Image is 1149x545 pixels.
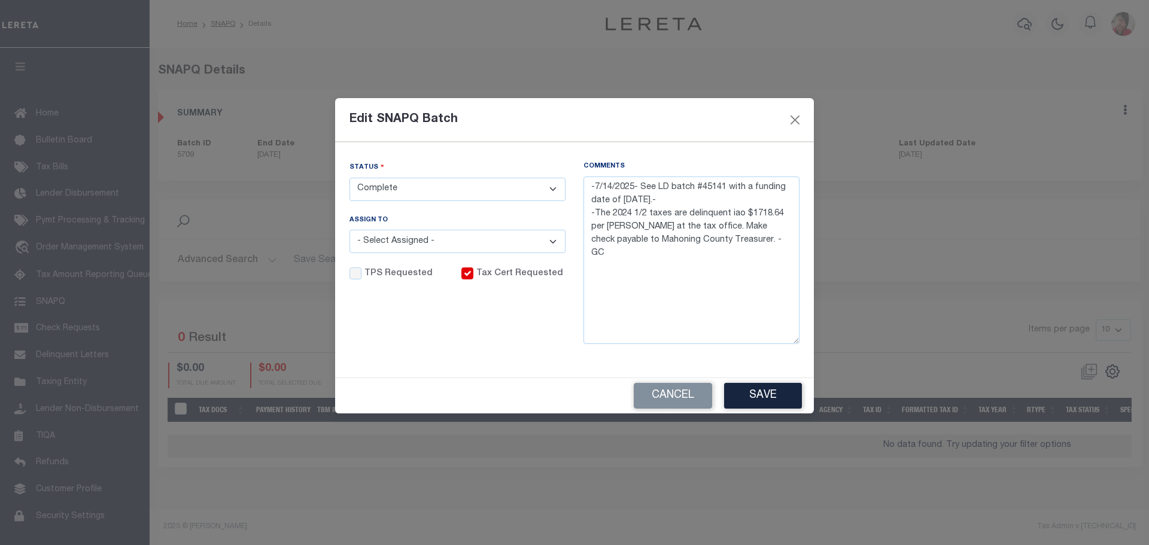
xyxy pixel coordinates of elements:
[724,383,802,409] button: Save
[349,112,458,127] h5: Edit SNAPQ Batch
[349,162,384,173] label: Status
[364,267,433,281] label: TPS Requested
[349,215,388,226] label: Assign To
[583,162,625,172] label: Comments
[788,112,803,128] button: Close
[634,383,712,409] button: Cancel
[476,267,563,281] label: Tax Cert Requested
